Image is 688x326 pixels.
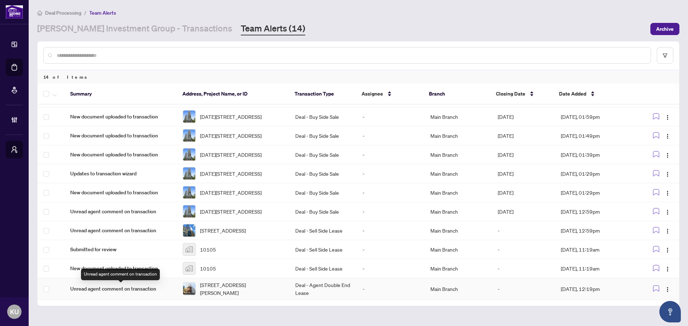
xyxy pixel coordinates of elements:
span: home [37,10,42,15]
img: Logo [665,152,670,158]
td: Main Branch [425,126,492,145]
button: Logo [662,111,673,122]
button: Logo [662,225,673,236]
button: Logo [662,168,673,179]
div: 14 of Items [38,70,679,84]
th: Address, Project Name, or ID [177,84,289,104]
span: New document uploaded to transaction [70,151,171,159]
td: [DATE], 01:39pm [555,145,636,164]
td: [DATE] [492,145,555,164]
span: user-switch [11,146,18,153]
td: - [492,240,555,259]
img: thumbnail-img [183,186,195,199]
td: Main Branch [425,202,492,221]
span: Team Alerts [89,10,116,16]
img: thumbnail-img [183,262,195,274]
button: Logo [662,263,673,274]
td: Main Branch [425,183,492,202]
td: - [357,126,424,145]
a: [PERSON_NAME] Investment Group - Transactions [37,23,232,35]
span: [DATE][STREET_ADDRESS] [200,132,262,140]
td: [DATE] [492,107,555,126]
td: [DATE], 01:49pm [555,126,636,145]
td: Main Branch [425,221,492,240]
td: - [357,240,424,259]
td: - [492,221,555,240]
td: [DATE], 12:19pm [555,278,636,300]
span: [DATE][STREET_ADDRESS] [200,170,262,177]
th: Summary [64,84,177,104]
a: Team Alerts (14) [241,23,305,35]
span: New document uploaded to transaction [70,132,171,140]
button: filter [657,47,673,64]
th: Closing Date [490,84,553,104]
img: Logo [665,228,670,234]
th: Branch [423,84,491,104]
td: Deal - Buy Side Sale [290,183,357,202]
button: Logo [662,187,673,198]
button: Logo [662,149,673,160]
img: thumbnail-img [183,130,195,142]
img: thumbnail-img [183,111,195,123]
button: Logo [662,130,673,141]
td: Deal - Buy Side Sale [290,107,357,126]
span: 10105 [200,264,216,272]
span: Unread agent comment on transaction [70,208,171,215]
td: Main Branch [425,278,492,300]
td: - [357,259,424,278]
td: Deal - Buy Side Sale [290,126,357,145]
td: Deal - Sell Side Lease [290,221,357,240]
td: Deal - Buy Side Sale [290,145,357,164]
span: Assignee [362,90,383,98]
td: Deal - Buy Side Sale [290,202,357,221]
img: thumbnail-img [183,283,195,295]
td: - [492,259,555,278]
span: [STREET_ADDRESS][PERSON_NAME] [200,281,284,297]
td: [DATE] [492,202,555,221]
span: Deal Processing [45,10,81,16]
td: [DATE], 11:19am [555,240,636,259]
li: / [84,9,86,17]
td: Deal - Sell Side Lease [290,240,357,259]
span: Unread agent comment on transaction [70,227,171,234]
td: - [357,183,424,202]
td: [DATE], 01:29pm [555,164,636,183]
td: Main Branch [425,164,492,183]
img: thumbnail-img [183,243,195,256]
th: Assignee [356,84,423,104]
button: Logo [662,206,673,217]
span: filter [663,53,668,58]
img: Logo [665,133,670,139]
td: - [492,278,555,300]
span: Updates to transaction wizard [70,170,171,177]
button: Open asap [659,301,681,322]
img: Logo [665,190,670,196]
td: - [357,107,424,126]
td: Deal - Agent Double End Lease [290,278,357,300]
td: [DATE], 01:59pm [555,107,636,126]
img: Logo [665,171,670,177]
td: Deal - Buy Side Sale [290,164,357,183]
img: thumbnail-img [183,167,195,180]
span: Unread agent comment on transaction [70,285,171,293]
td: - [357,145,424,164]
span: KU [10,307,19,317]
td: Main Branch [425,240,492,259]
td: Main Branch [425,145,492,164]
td: [DATE] [492,164,555,183]
td: [DATE] [492,126,555,145]
img: thumbnail-img [183,149,195,161]
span: Archive [656,23,674,35]
img: Logo [665,287,670,292]
th: Transaction Type [289,84,356,104]
th: Date Added [553,84,634,104]
td: Deal - Sell Side Lease [290,259,357,278]
span: Date Added [559,90,586,98]
span: 10105 [200,245,216,253]
span: [DATE][STREET_ADDRESS] [200,208,262,215]
td: - [357,202,424,221]
td: [DATE], 11:19am [555,259,636,278]
span: [STREET_ADDRESS] [200,227,246,234]
span: Submitted for review [70,245,171,253]
img: logo [6,5,23,19]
